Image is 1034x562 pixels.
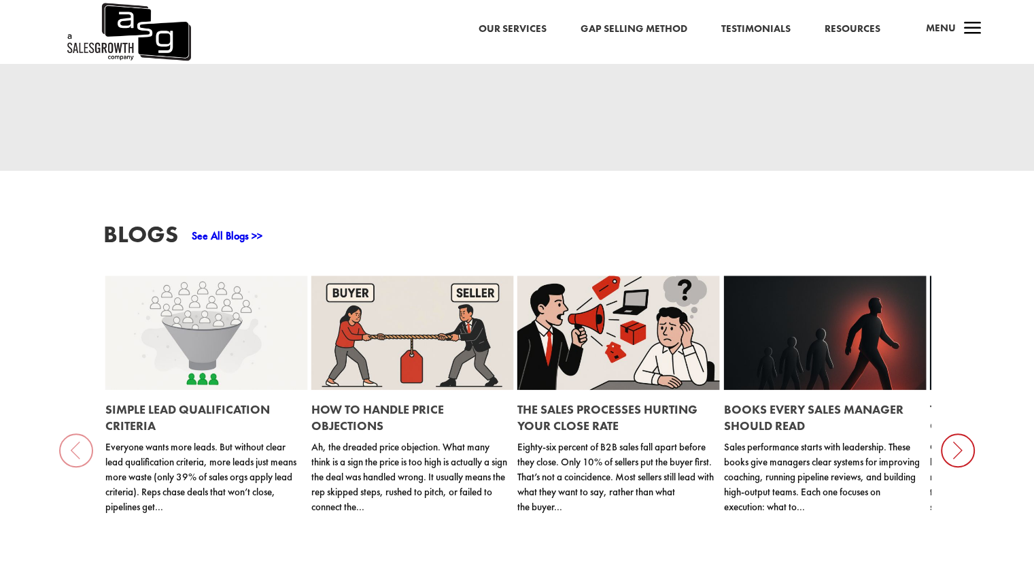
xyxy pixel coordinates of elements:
[721,20,791,38] a: Testimonials
[311,440,508,514] p: Ah, the dreaded price objection. What many think is a sign the price is too high is actually a si...
[926,21,956,35] span: Menu
[517,401,697,433] a: The Sales Processes Hurting Your Close Rate
[517,440,714,514] p: Eighty-six percent of B2B sales fall apart before they close. Only 10% of sellers put the buyer f...
[105,401,270,433] a: Simple Lead Qualification Criteria
[825,20,880,38] a: Resources
[311,401,444,433] a: How to Handle Price Objections
[105,440,302,514] p: Everyone wants more leads. But without clear lead qualification criteria, more leads just means m...
[959,16,986,43] span: a
[724,401,903,433] a: Books Every Sales Manager Should Read
[103,222,178,253] h3: Blogs
[479,20,547,38] a: Our Services
[724,440,920,514] p: Sales performance starts with leadership. These books give managers clear systems for improving c...
[581,20,687,38] a: Gap Selling Method
[192,229,262,243] a: See All Blogs >>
